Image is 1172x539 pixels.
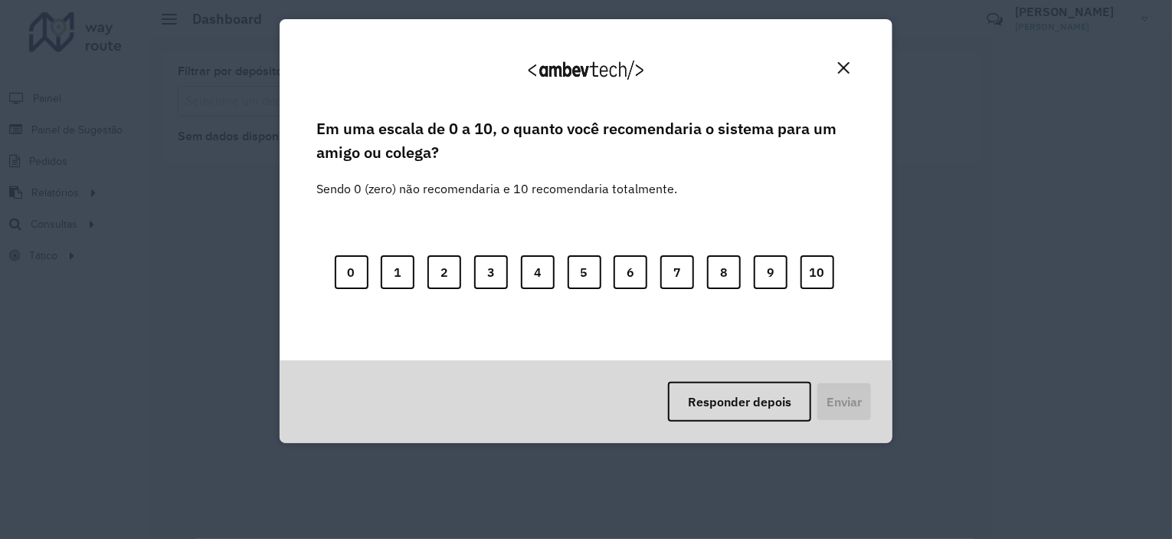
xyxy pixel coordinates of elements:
button: 5 [568,255,601,289]
label: Sendo 0 (zero) não recomendaria e 10 recomendaria totalmente. [316,161,677,198]
button: 4 [521,255,555,289]
button: 3 [474,255,508,289]
label: Em uma escala de 0 a 10, o quanto você recomendaria o sistema para um amigo ou colega? [316,117,856,164]
button: 1 [381,255,414,289]
button: 2 [427,255,461,289]
button: 9 [754,255,787,289]
button: Close [832,56,856,80]
button: 7 [660,255,694,289]
img: Close [838,62,850,74]
button: 10 [800,255,834,289]
button: Responder depois [668,382,811,422]
button: 8 [707,255,741,289]
button: 6 [614,255,647,289]
button: 0 [335,255,368,289]
img: Logo Ambevtech [529,61,643,80]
